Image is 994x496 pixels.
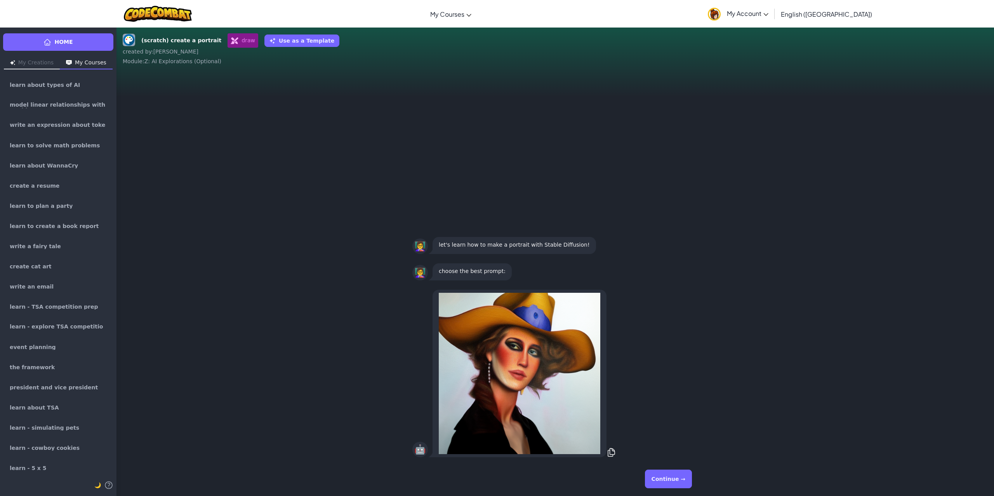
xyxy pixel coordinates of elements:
[123,34,135,46] img: Stable Diffusion
[704,2,772,26] a: My Account
[54,38,73,46] span: Home
[10,365,55,370] span: the framework
[10,324,107,330] span: learn - explore TSA competitions
[10,405,59,410] span: learn about TSA
[439,240,590,249] p: let's learn how to make a portrait with Stable Diffusion!
[3,338,113,356] a: event planning
[10,122,107,128] span: write an expression about tokens
[3,277,113,296] a: write an email
[10,385,98,390] span: president and vice president
[727,9,768,17] span: My Account
[3,318,113,336] a: learn - explore TSA competitions
[10,163,78,168] span: learn about WannaCry
[141,36,221,45] strong: (scratch) create a portrait
[3,297,113,316] a: learn - TSA competition prep
[3,176,113,195] a: create a resume
[94,482,101,488] span: 🌙
[60,57,113,69] button: My Courses
[10,284,54,289] span: write an email
[10,203,73,209] span: learn to plan a party
[412,265,428,280] div: 👩‍🏫
[123,57,988,65] div: Module : Z: AI Explorations (Optional)
[124,6,192,22] img: CodeCombat logo
[3,116,113,135] a: write an expression about tokens
[430,10,464,18] span: My Courses
[10,425,79,430] span: learn - simulating pets
[3,33,113,51] a: Home
[10,344,56,350] span: event planning
[3,378,113,397] a: president and vice president
[3,76,113,94] a: learn about types of AI
[10,102,107,108] span: model linear relationships with a table
[10,264,52,269] span: create cat art
[439,293,600,454] img: generated
[10,223,99,229] span: learn to create a book report
[66,60,72,65] img: Icon
[4,57,60,69] button: My Creations
[645,470,692,488] button: Continue →
[10,244,61,249] span: write a fairy tale
[3,136,113,155] a: learn to solve math problems
[3,156,113,175] a: learn about WannaCry
[3,257,113,276] a: create cat art
[3,398,113,417] a: learn about TSA
[10,82,80,88] span: learn about types of AI
[439,266,506,276] p: choose the best prompt:
[10,445,80,451] span: learn - cowboy cookies
[3,237,113,256] a: write a fairy tale
[10,60,15,65] img: Icon
[777,3,876,24] a: English ([GEOGRAPHIC_DATA])
[3,217,113,235] a: learn to create a book report
[412,238,428,254] div: 👩‍🏫
[228,33,258,48] span: draw
[94,480,101,490] button: 🌙
[123,48,198,55] span: created by : [PERSON_NAME]
[426,3,475,24] a: My Courses
[10,304,98,309] span: learn - TSA competition prep
[10,183,59,188] span: create a resume
[708,8,721,21] img: avatar
[3,96,113,114] a: model linear relationships with a table
[781,10,872,18] span: English ([GEOGRAPHIC_DATA])
[3,358,113,377] a: the framework
[264,35,339,47] button: Use as a Template
[412,442,428,457] div: 🤖
[10,465,46,471] span: learn - 5 x 5
[3,197,113,215] a: learn to plan a party
[3,459,113,477] a: learn - 5 x 5
[10,143,100,148] span: learn to solve math problems
[3,439,113,457] a: learn - cowboy cookies
[3,418,113,437] a: learn - simulating pets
